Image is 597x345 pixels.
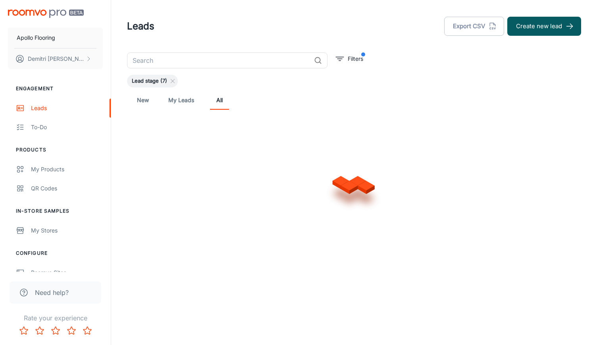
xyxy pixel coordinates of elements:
button: Export CSV [444,17,504,36]
button: Apollo Flooring [8,27,103,48]
p: Apollo Flooring [17,33,55,42]
div: QR Codes [31,184,103,193]
button: Create new lead [507,17,581,36]
div: My Products [31,165,103,174]
a: All [210,91,229,110]
div: My Stores [31,226,103,235]
a: My Leads [168,91,194,110]
input: Search [127,52,311,68]
div: Lead stage (7) [127,75,178,87]
div: Leads [31,104,103,112]
a: New [133,91,152,110]
button: Demitri [PERSON_NAME] [8,48,103,69]
h1: Leads [127,19,154,33]
span: Lead stage (7) [127,77,172,85]
p: Filters [348,54,363,63]
span: Need help? [35,288,69,297]
p: Demitri [PERSON_NAME] [28,54,84,63]
img: Roomvo PRO Beta [8,10,84,18]
button: filter [334,52,365,65]
div: Roomvo Sites [31,268,103,277]
div: To-do [31,123,103,132]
